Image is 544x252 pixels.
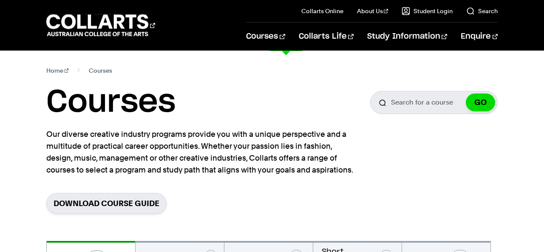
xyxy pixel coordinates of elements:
button: GO [466,93,495,111]
a: About Us [357,7,388,15]
a: Study Information [367,23,447,51]
a: Enquire [461,23,498,51]
a: Student Login [402,7,453,15]
input: Search for a course [370,91,498,114]
a: Home [46,65,69,76]
a: Download Course Guide [46,193,167,214]
a: Collarts Online [301,7,343,15]
p: Our diverse creative industry programs provide you with a unique perspective and a multitude of p... [46,128,357,176]
a: Search [466,7,498,15]
span: Courses [89,65,112,76]
a: Collarts Life [299,23,354,51]
h1: Courses [46,83,176,122]
a: Courses [246,23,285,51]
div: Go to homepage [46,13,155,37]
